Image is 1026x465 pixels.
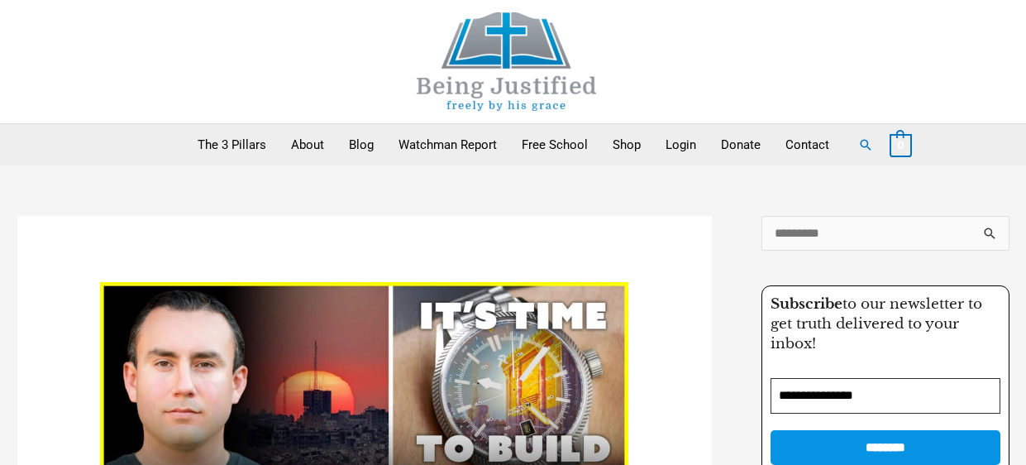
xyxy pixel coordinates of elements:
nav: Primary Site Navigation [185,124,842,165]
a: Blog [336,124,386,165]
span: 0 [898,139,904,151]
a: About [279,124,336,165]
a: View Shopping Cart, empty [890,137,912,152]
a: Free School [509,124,600,165]
a: Shop [600,124,653,165]
strong: Subscribe [771,295,842,313]
a: The 3 Pillars [185,124,279,165]
a: Contact [773,124,842,165]
img: Being Justified [383,12,631,111]
a: Login [653,124,709,165]
span: to our newsletter to get truth delivered to your inbox! [771,295,982,352]
a: Search button [858,137,873,152]
a: Watchman Report [386,124,509,165]
input: Email Address * [771,378,1000,414]
a: Donate [709,124,773,165]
